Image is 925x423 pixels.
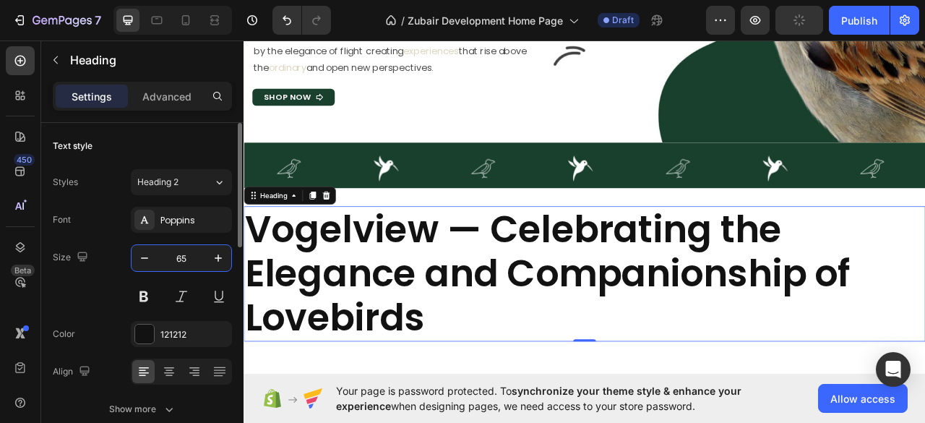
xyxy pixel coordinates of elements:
[53,328,75,341] div: Color
[137,176,178,189] span: Heading 2
[534,151,570,187] img: gempages_569400379851146220-38a9e2a2-6b7b-4964-bc53-dd314f5765de.svg
[612,14,634,27] span: Draft
[203,12,273,28] span: experiences
[109,402,176,416] div: Show more
[53,396,232,422] button: Show more
[11,68,116,90] a: Shop Now
[286,151,322,187] img: gempages_569400379851146220-38a9e2a2-6b7b-4964-bc53-dd314f5765de.svg
[1,219,866,388] p: Vogelview — Celebrating the Elegance and Companionship of Lovebirds
[841,13,877,28] div: Publish
[72,89,112,104] p: Settings
[876,352,911,387] div: Open Intercom Messenger
[160,328,228,341] div: 121212
[14,154,35,166] div: 450
[163,151,199,187] img: gempages_569400379851146220-2c86909b-6ace-4cd5-ab50-09a1f0a1e652.svg
[818,384,908,413] button: Allow access
[410,151,446,187] img: gempages_569400379851146220-2c86909b-6ace-4cd5-ab50-09a1f0a1e652.svg
[131,169,232,195] button: Heading 2
[160,214,228,227] div: Poppins
[12,31,820,52] p: the and open new perspectives.
[781,151,817,187] img: gempages_569400379851146220-38a9e2a2-6b7b-4964-bc53-dd314f5765de.svg
[830,391,895,406] span: Allow access
[11,265,35,276] div: Beta
[272,6,331,35] div: Undo/Redo
[408,13,563,28] span: Zubair Development Home Page
[142,89,192,104] p: Advanced
[829,6,890,35] button: Publish
[18,197,58,210] div: Heading
[336,383,798,414] span: Your page is password protected. To when designing pages, we need access to your store password.
[53,213,71,226] div: Font
[336,385,741,412] span: synchronize your theme style & enhance your experience
[401,13,405,28] span: /
[53,140,92,153] div: Text style
[95,12,101,29] p: 7
[25,74,85,84] p: Shop Now
[658,151,694,187] img: gempages_569400379851146220-2c86909b-6ace-4cd5-ab50-09a1f0a1e652.svg
[53,362,93,382] div: Align
[32,33,79,49] span: ordinary
[39,151,75,187] img: gempages_569400379851146220-38a9e2a2-6b7b-4964-bc53-dd314f5765de.svg
[53,248,91,268] div: Size
[12,10,820,31] p: by the elegance of flight creating that rise above
[6,6,108,35] button: 7
[244,35,925,380] iframe: Design area
[53,176,78,189] div: Styles
[70,51,226,69] p: Heading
